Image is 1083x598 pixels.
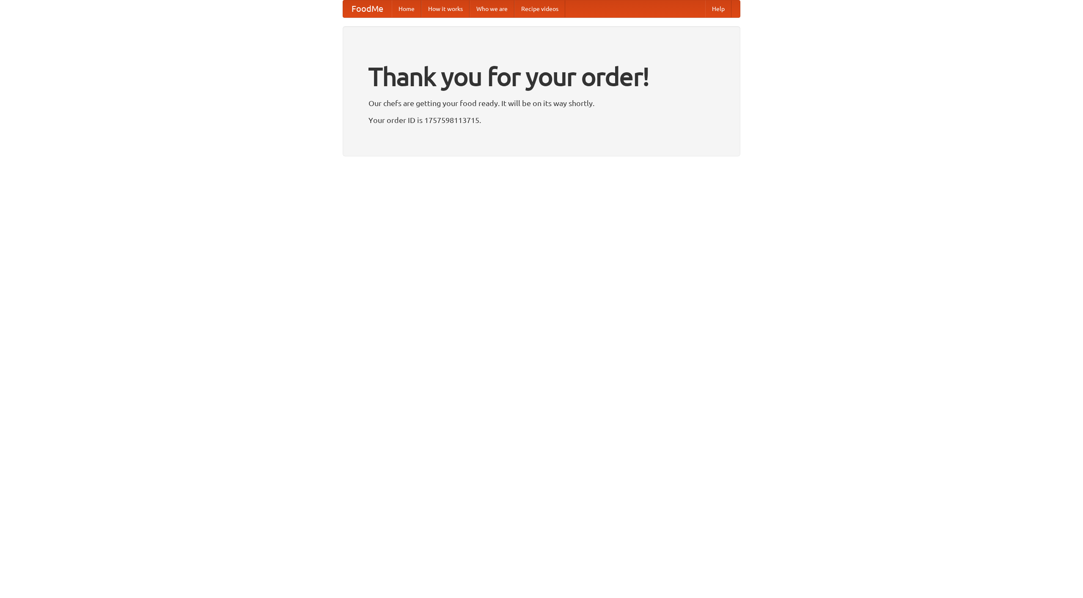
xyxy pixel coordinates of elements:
h1: Thank you for your order! [368,56,715,97]
a: Recipe videos [514,0,565,17]
a: Help [705,0,731,17]
a: Home [392,0,421,17]
a: How it works [421,0,470,17]
a: Who we are [470,0,514,17]
p: Your order ID is 1757598113715. [368,114,715,126]
p: Our chefs are getting your food ready. It will be on its way shortly. [368,97,715,109]
a: FoodMe [343,0,392,17]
